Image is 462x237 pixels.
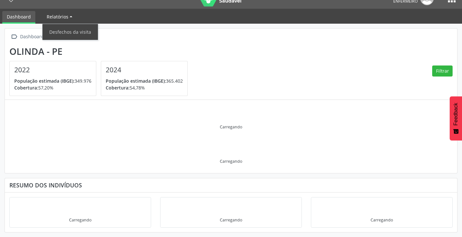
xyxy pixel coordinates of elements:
[9,32,19,41] i: 
[14,84,91,91] p: 57,20%
[453,103,459,125] span: Feedback
[450,96,462,140] button: Feedback - Mostrar pesquisa
[19,32,45,41] div: Dashboard
[14,85,38,91] span: Cobertura:
[47,14,68,20] span: Relatórios
[106,78,166,84] span: População estimada (IBGE):
[371,217,393,223] div: Carregando
[106,85,130,91] span: Cobertura:
[14,78,75,84] span: População estimada (IBGE):
[69,217,91,223] div: Carregando
[9,182,453,189] div: Resumo dos indivíduos
[220,159,242,164] div: Carregando
[432,65,453,77] button: Filtrar
[14,66,91,74] h4: 2022
[220,124,242,130] div: Carregando
[106,84,183,91] p: 54,78%
[42,26,98,38] a: Desfechos da visita
[220,217,242,223] div: Carregando
[14,77,91,84] p: 349.976
[9,32,45,41] a:  Dashboard
[42,24,98,40] ul: Relatórios
[106,77,183,84] p: 365.402
[42,11,77,22] a: Relatórios
[9,46,192,57] div: Olinda - PE
[106,66,183,74] h4: 2024
[2,11,35,24] a: Dashboard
